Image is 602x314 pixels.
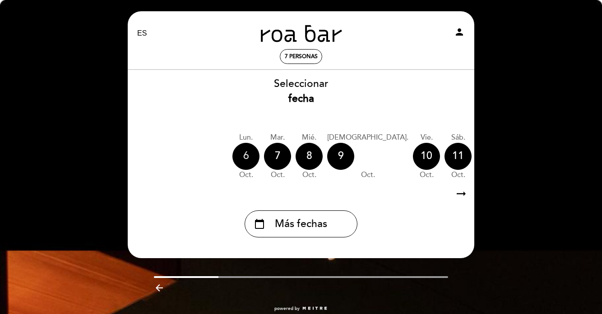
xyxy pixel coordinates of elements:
[288,92,314,105] b: fecha
[274,305,328,312] a: powered by
[327,132,408,143] div: [DEMOGRAPHIC_DATA].
[274,305,300,312] span: powered by
[454,27,465,41] button: person
[245,21,357,46] a: ROA BAR
[296,143,323,170] div: 8
[264,132,291,143] div: mar.
[413,170,440,180] div: oct.
[445,170,472,180] div: oct.
[264,143,291,170] div: 7
[445,132,472,143] div: sáb.
[327,170,408,180] div: oct.
[413,143,440,170] div: 10
[285,53,318,60] span: 7 personas
[232,143,259,170] div: 6
[327,143,354,170] div: 9
[302,306,328,311] img: MEITRE
[154,282,165,293] i: arrow_backward
[454,27,465,37] i: person
[127,77,475,106] div: Seleccionar
[445,143,472,170] div: 11
[454,184,468,204] i: arrow_right_alt
[275,217,327,232] span: Más fechas
[232,132,259,143] div: lun.
[296,132,323,143] div: mié.
[413,132,440,143] div: vie.
[264,170,291,180] div: oct.
[296,170,323,180] div: oct.
[232,170,259,180] div: oct.
[254,216,265,232] i: calendar_today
